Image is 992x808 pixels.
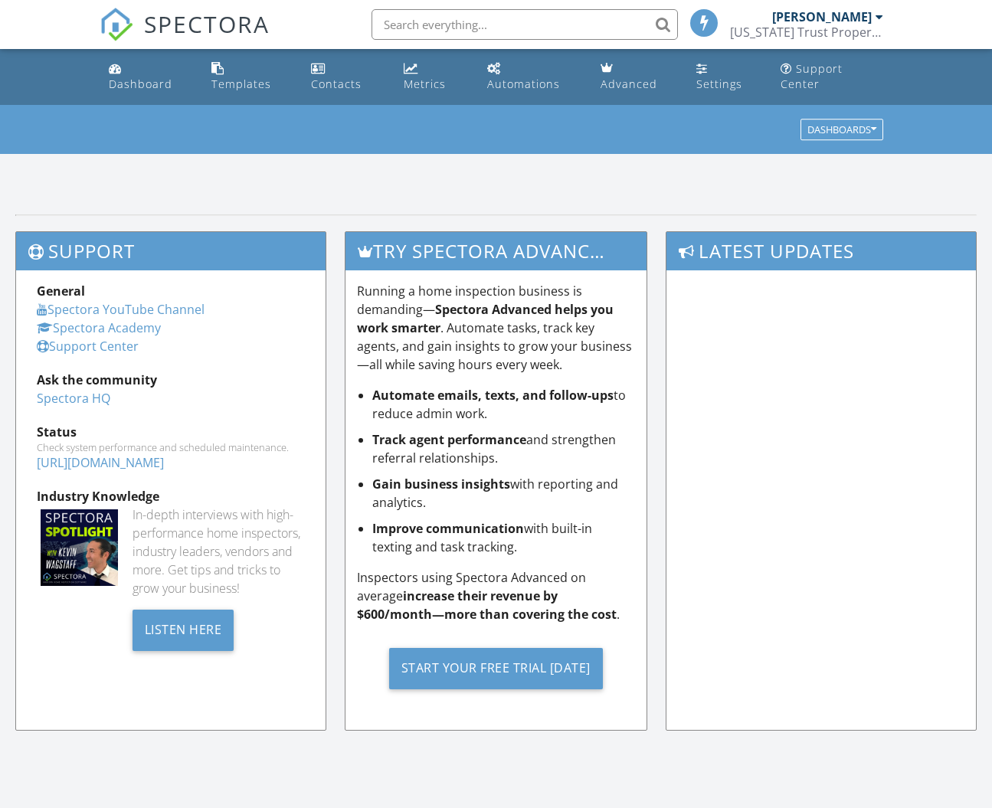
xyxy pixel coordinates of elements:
[37,487,305,505] div: Industry Knowledge
[690,55,762,99] a: Settings
[133,620,234,636] a: Listen Here
[666,232,976,270] h3: Latest Updates
[144,8,270,40] span: SPECTORA
[594,55,678,99] a: Advanced
[37,338,139,355] a: Support Center
[305,55,385,99] a: Contacts
[357,587,617,623] strong: increase their revenue by $600/month—more than covering the cost
[389,648,603,689] div: Start Your Free Trial [DATE]
[357,301,614,336] strong: Spectora Advanced helps you work smarter
[311,77,362,91] div: Contacts
[37,454,164,471] a: [URL][DOMAIN_NAME]
[372,431,526,448] strong: Track agent performance
[37,423,305,441] div: Status
[37,441,305,453] div: Check system performance and scheduled maintenance.
[696,77,742,91] div: Settings
[345,232,646,270] h3: Try spectora advanced [DATE]
[372,386,634,423] li: to reduce admin work.
[774,55,889,99] a: Support Center
[372,476,510,492] strong: Gain business insights
[37,301,205,318] a: Spectora YouTube Channel
[481,55,582,99] a: Automations (Basic)
[800,119,883,141] button: Dashboards
[41,509,118,587] img: Spectoraspolightmain
[211,77,271,91] div: Templates
[103,55,194,99] a: Dashboard
[37,319,161,336] a: Spectora Academy
[16,232,326,270] h3: Support
[133,505,306,597] div: In-depth interviews with high-performance home inspectors, industry leaders, vendors and more. Ge...
[372,387,614,404] strong: Automate emails, texts, and follow-ups
[37,283,85,299] strong: General
[730,25,883,40] div: Florida Trust Property Inspections
[372,475,634,512] li: with reporting and analytics.
[205,55,293,99] a: Templates
[487,77,560,91] div: Automations
[398,55,469,99] a: Metrics
[372,9,678,40] input: Search everything...
[357,282,634,374] p: Running a home inspection business is demanding— . Automate tasks, track key agents, and gain ins...
[100,8,133,41] img: The Best Home Inspection Software - Spectora
[772,9,872,25] div: [PERSON_NAME]
[372,430,634,467] li: and strengthen referral relationships.
[100,21,270,53] a: SPECTORA
[37,371,305,389] div: Ask the community
[601,77,657,91] div: Advanced
[357,636,634,701] a: Start Your Free Trial [DATE]
[372,520,524,537] strong: Improve communication
[37,390,110,407] a: Spectora HQ
[372,519,634,556] li: with built-in texting and task tracking.
[357,568,634,623] p: Inspectors using Spectora Advanced on average .
[781,61,843,91] div: Support Center
[807,125,876,136] div: Dashboards
[109,77,172,91] div: Dashboard
[133,610,234,651] div: Listen Here
[404,77,446,91] div: Metrics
